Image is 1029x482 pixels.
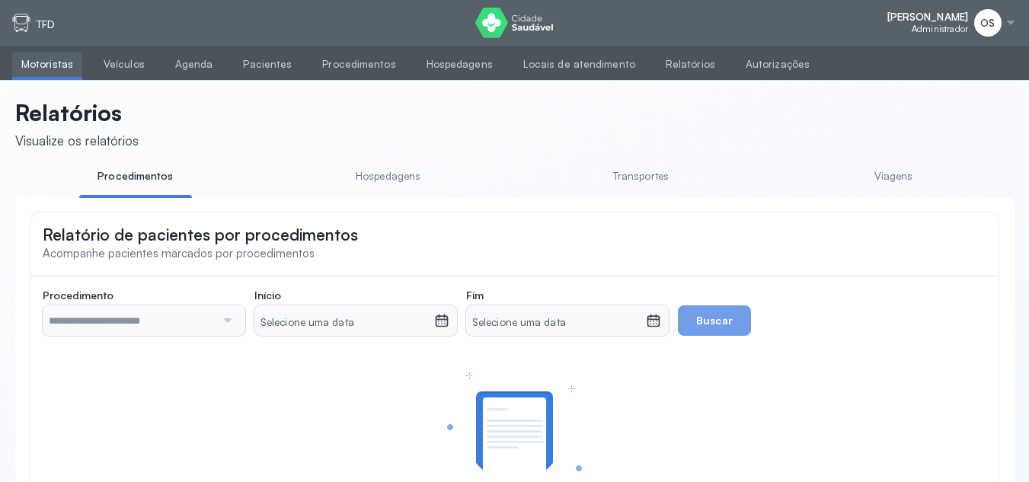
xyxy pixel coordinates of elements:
[43,289,113,302] span: Procedimento
[43,246,315,260] span: Acompanhe pacientes marcados por procedimentos
[313,52,404,77] a: Procedimentos
[887,11,968,24] span: [PERSON_NAME]
[980,17,995,30] span: OS
[15,99,139,126] p: Relatórios
[466,289,484,302] span: Fim
[166,52,222,77] a: Agenda
[912,24,968,34] span: Administrador
[584,164,697,189] a: Transportes
[678,305,751,336] button: Buscar
[837,164,950,189] a: Viagens
[15,132,139,148] div: Visualize os relatórios
[12,14,30,32] img: tfd.svg
[737,52,819,77] a: Autorizações
[417,52,502,77] a: Hospedagens
[472,315,640,330] small: Selecione uma data
[254,289,281,302] span: Início
[514,52,644,77] a: Locais de atendimento
[475,8,554,38] img: logo do Cidade Saudável
[332,164,445,189] a: Hospedagens
[12,52,82,77] a: Motoristas
[657,52,724,77] a: Relatórios
[37,18,55,31] p: TFD
[260,315,428,330] small: Selecione uma data
[94,52,154,77] a: Veículos
[43,225,358,244] span: Relatório de pacientes por procedimentos
[79,164,192,189] a: Procedimentos
[234,52,301,77] a: Pacientes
